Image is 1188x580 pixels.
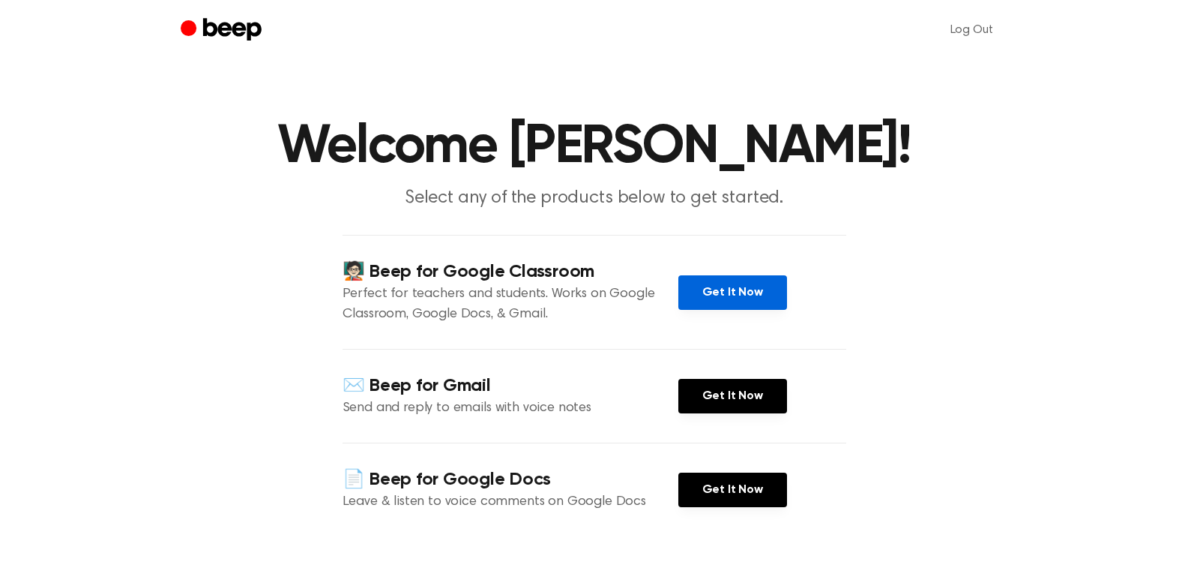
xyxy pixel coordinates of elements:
h4: 🧑🏻‍🏫 Beep for Google Classroom [343,260,678,284]
a: Beep [181,16,265,45]
p: Send and reply to emails with voice notes [343,398,678,419]
h4: 📄 Beep for Google Docs [343,467,678,492]
a: Get It Now [678,275,787,310]
h4: ✉️ Beep for Gmail [343,374,678,398]
h1: Welcome [PERSON_NAME]! [211,120,978,174]
a: Get It Now [678,379,787,413]
a: Get It Now [678,473,787,507]
p: Select any of the products below to get started. [307,186,882,211]
a: Log Out [935,12,1008,48]
p: Leave & listen to voice comments on Google Docs [343,492,678,512]
p: Perfect for teachers and students. Works on Google Classroom, Google Docs, & Gmail. [343,284,678,325]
